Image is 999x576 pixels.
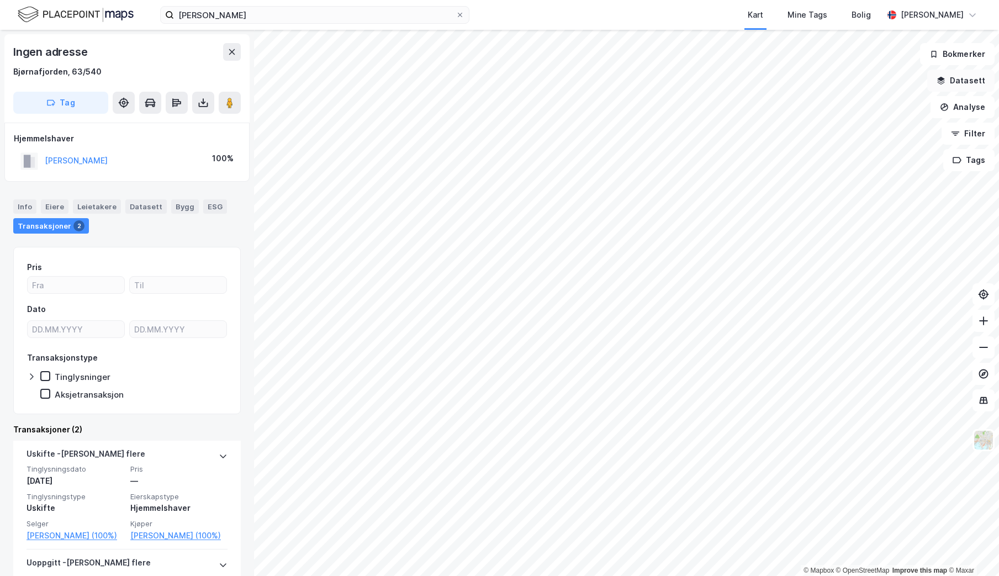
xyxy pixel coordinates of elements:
[27,447,145,465] div: Uskifte - [PERSON_NAME] flere
[27,464,124,474] span: Tinglysningsdato
[13,199,36,214] div: Info
[27,492,124,501] span: Tinglysningstype
[944,523,999,576] iframe: Chat Widget
[73,199,121,214] div: Leietakere
[212,152,234,165] div: 100%
[130,519,228,529] span: Kjøper
[973,430,994,451] img: Z
[27,501,124,515] div: Uskifte
[130,474,228,488] div: —
[28,277,124,293] input: Fra
[804,567,834,574] a: Mapbox
[55,389,124,400] div: Aksjetransaksjon
[55,372,110,382] div: Tinglysninger
[836,567,890,574] a: OpenStreetMap
[892,567,947,574] a: Improve this map
[13,65,102,78] div: Bjørnafjorden, 63/540
[748,8,763,22] div: Kart
[852,8,871,22] div: Bolig
[130,277,226,293] input: Til
[14,132,240,145] div: Hjemmelshaver
[13,43,89,61] div: Ingen adresse
[27,261,42,274] div: Pris
[901,8,964,22] div: [PERSON_NAME]
[13,92,108,114] button: Tag
[41,199,68,214] div: Eiere
[787,8,827,22] div: Mine Tags
[130,464,228,474] span: Pris
[927,70,995,92] button: Datasett
[27,529,124,542] a: [PERSON_NAME] (100%)
[18,5,134,24] img: logo.f888ab2527a4732fd821a326f86c7f29.svg
[27,474,124,488] div: [DATE]
[125,199,167,214] div: Datasett
[174,7,456,23] input: Søk på adresse, matrikkel, gårdeiere, leietakere eller personer
[130,501,228,515] div: Hjemmelshaver
[171,199,199,214] div: Bygg
[942,123,995,145] button: Filter
[13,423,241,436] div: Transaksjoner (2)
[931,96,995,118] button: Analyse
[13,218,89,234] div: Transaksjoner
[943,149,995,171] button: Tags
[27,303,46,316] div: Dato
[130,492,228,501] span: Eierskapstype
[130,321,226,337] input: DD.MM.YYYY
[28,321,124,337] input: DD.MM.YYYY
[27,351,98,364] div: Transaksjonstype
[27,556,151,574] div: Uoppgitt - [PERSON_NAME] flere
[130,529,228,542] a: [PERSON_NAME] (100%)
[920,43,995,65] button: Bokmerker
[27,519,124,529] span: Selger
[203,199,227,214] div: ESG
[944,523,999,576] div: Kontrollprogram for chat
[73,220,84,231] div: 2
